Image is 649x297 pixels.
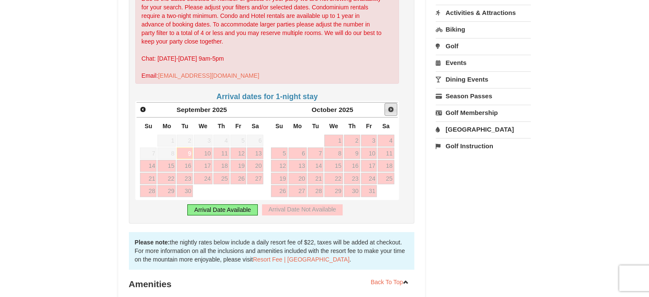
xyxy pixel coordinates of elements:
a: 31 [361,185,377,197]
span: Friday [235,123,241,129]
span: 8 [157,147,176,159]
a: 26 [271,185,288,197]
a: 24 [194,173,212,185]
a: 11 [378,147,394,159]
span: 4 [213,135,230,147]
a: 7 [308,147,324,159]
a: 30 [177,185,193,197]
a: Activities & Attractions [436,5,531,21]
a: Season Passes [436,88,531,104]
span: 2025 [339,106,353,113]
a: 9 [344,147,360,159]
a: 3 [361,135,377,147]
span: 7 [140,147,157,159]
span: 1 [157,135,176,147]
a: 27 [288,185,307,197]
a: 23 [344,173,360,185]
a: 28 [308,185,324,197]
a: 21 [308,173,324,185]
a: 1 [324,135,343,147]
span: Monday [293,123,302,129]
div: Arrival Date Not Available [262,204,342,215]
span: October [311,106,337,113]
a: 6 [288,147,307,159]
a: Dining Events [436,71,531,87]
span: Wednesday [198,123,207,129]
a: 23 [177,173,193,185]
a: 21 [140,173,157,185]
span: Thursday [218,123,225,129]
span: Next [387,106,394,113]
a: 4 [378,135,394,147]
span: September [177,106,211,113]
a: 22 [157,173,176,185]
a: 13 [247,147,263,159]
a: 17 [361,160,377,172]
a: Events [436,55,531,71]
span: Thursday [348,123,355,129]
a: 18 [213,160,230,172]
a: 16 [344,160,360,172]
a: 30 [344,185,360,197]
a: [GEOGRAPHIC_DATA] [436,121,531,137]
a: 9 [177,147,193,159]
a: 2 [344,135,360,147]
span: Friday [366,123,372,129]
span: Saturday [252,123,259,129]
a: 29 [324,185,343,197]
a: 16 [177,160,193,172]
div: the nightly rates below include a daily resort fee of $22, taxes will be added at checkout. For m... [129,232,415,270]
a: 10 [361,147,377,159]
a: 20 [247,160,263,172]
div: Arrival Date Available [187,204,258,215]
a: 19 [271,173,288,185]
a: 28 [140,185,157,197]
a: 25 [378,173,394,185]
a: 19 [230,160,247,172]
a: Golf Membership [436,105,531,121]
a: 12 [230,147,247,159]
span: Tuesday [181,123,188,129]
a: 15 [324,160,343,172]
a: 14 [308,160,324,172]
span: Tuesday [312,123,319,129]
span: 2 [177,135,193,147]
a: 8 [324,147,343,159]
a: 22 [324,173,343,185]
a: 13 [288,160,307,172]
a: Golf [436,38,531,54]
a: Prev [137,103,149,115]
span: Saturday [382,123,390,129]
a: 5 [271,147,288,159]
a: 12 [271,160,288,172]
a: 26 [230,173,247,185]
a: 15 [157,160,176,172]
a: Resort Fee | [GEOGRAPHIC_DATA] [253,256,349,263]
a: 14 [140,160,157,172]
span: 6 [247,135,263,147]
span: 3 [194,135,212,147]
a: 25 [213,173,230,185]
a: 20 [288,173,307,185]
h3: Amenities [129,276,415,293]
span: Wednesday [329,123,338,129]
a: Biking [436,21,531,37]
a: 24 [361,173,377,185]
a: 29 [157,185,176,197]
a: Next [384,103,397,116]
span: Monday [163,123,171,129]
span: 2025 [212,106,227,113]
a: 18 [378,160,394,172]
a: 11 [213,147,230,159]
a: [EMAIL_ADDRESS][DOMAIN_NAME] [158,72,259,79]
strong: Please note: [135,239,170,246]
a: 10 [194,147,212,159]
a: Back To Top [365,276,415,288]
a: 17 [194,160,212,172]
span: Prev [140,106,146,113]
a: 27 [247,173,263,185]
span: 5 [230,135,247,147]
h4: Arrival dates for 1-night stay [135,92,399,101]
span: Sunday [145,123,152,129]
a: Golf Instruction [436,138,531,154]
